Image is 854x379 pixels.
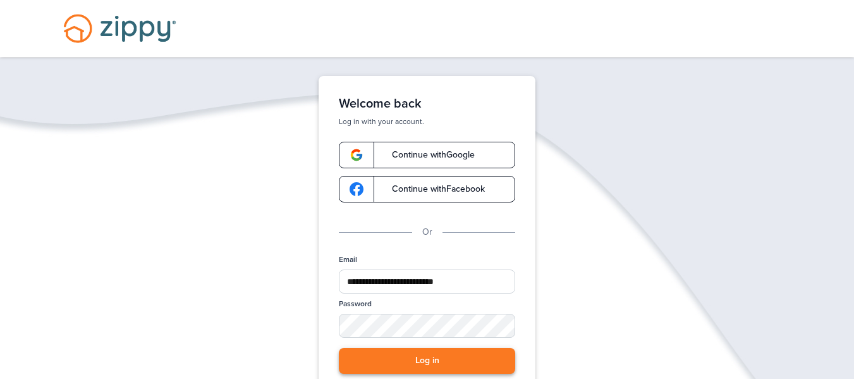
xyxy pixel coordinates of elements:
img: google-logo [350,182,363,196]
input: Password [339,314,515,338]
p: Log in with your account. [339,116,515,127]
h1: Welcome back [339,96,515,111]
p: Or [422,225,432,239]
a: google-logoContinue withFacebook [339,176,515,202]
span: Continue with Facebook [379,185,485,194]
label: Email [339,254,357,265]
button: Log in [339,348,515,374]
img: google-logo [350,148,363,162]
input: Email [339,270,515,294]
a: google-logoContinue withGoogle [339,142,515,168]
span: Continue with Google [379,151,475,159]
label: Password [339,299,372,309]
